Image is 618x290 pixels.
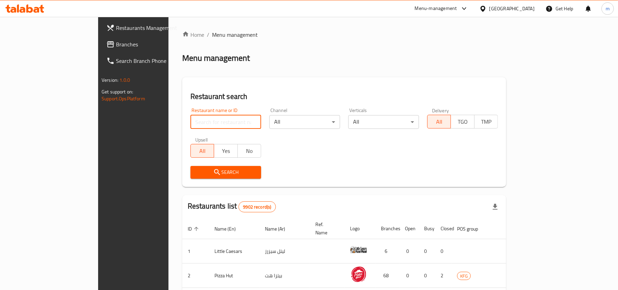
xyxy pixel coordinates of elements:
th: Branches [375,218,399,239]
button: Yes [214,144,237,158]
td: 0 [419,264,435,288]
th: Open [399,218,419,239]
span: Name (Ar) [265,225,294,233]
span: Menu management [212,31,258,39]
span: No [241,146,258,156]
button: TMP [474,115,498,129]
a: Search Branch Phone [101,53,201,69]
span: Ref. Name [315,220,336,237]
span: 1.0.0 [119,76,130,85]
button: Search [190,166,261,179]
a: Branches [101,36,201,53]
td: 6 [375,239,399,264]
span: 9902 record(s) [239,204,275,210]
span: Name (En) [214,225,245,233]
button: No [237,144,261,158]
li: / [207,31,209,39]
td: 0 [399,264,419,288]
td: Pizza Hut [209,264,259,288]
td: 0 [399,239,419,264]
label: Delivery [432,108,449,113]
label: Upsell [195,137,208,142]
img: Pizza Hut [350,266,367,283]
td: 2 [435,264,452,288]
button: All [190,144,214,158]
input: Search for restaurant name or ID.. [190,115,261,129]
button: All [427,115,451,129]
td: ليتل سيزرز [259,239,310,264]
span: ID [188,225,201,233]
img: Little Caesars [350,241,367,258]
div: Export file [487,199,503,215]
span: TGO [454,117,471,127]
span: m [606,5,610,12]
h2: Restaurant search [190,91,498,102]
span: Version: [102,76,118,85]
div: Total records count [238,201,276,212]
span: Search Branch Phone [116,57,196,65]
h2: Menu management [182,53,250,64]
nav: breadcrumb [182,31,506,39]
th: Busy [419,218,435,239]
a: Restaurants Management [101,20,201,36]
td: Little Caesars [209,239,259,264]
span: Branches [116,40,196,48]
div: [GEOGRAPHIC_DATA] [489,5,535,12]
span: Get support on: [102,87,133,96]
span: All [194,146,211,156]
span: All [430,117,448,127]
span: Restaurants Management [116,24,196,32]
th: Closed [435,218,452,239]
td: 0 [419,239,435,264]
h2: Restaurants list [188,201,276,212]
span: TMP [477,117,495,127]
th: Logo [345,218,375,239]
span: Yes [217,146,235,156]
span: POS group [457,225,487,233]
td: 68 [375,264,399,288]
span: KFG [457,272,470,280]
td: بيتزا هت [259,264,310,288]
div: All [269,115,340,129]
div: Menu-management [415,4,457,13]
button: TGO [451,115,474,129]
div: All [348,115,419,129]
td: 0 [435,239,452,264]
a: Support.OpsPlatform [102,94,145,103]
span: Search [196,168,256,177]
